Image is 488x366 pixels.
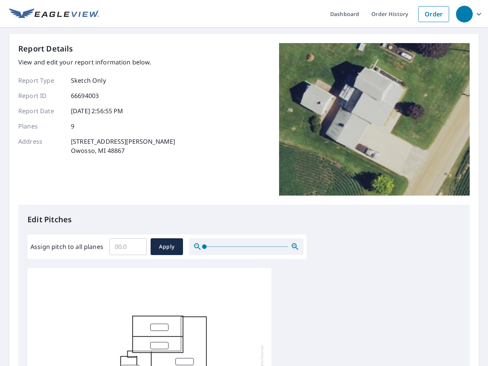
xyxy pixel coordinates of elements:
[18,58,175,67] p: View and edit your report information below.
[18,106,64,116] p: Report Date
[18,91,64,100] p: Report ID
[18,137,64,155] p: Address
[18,43,73,55] p: Report Details
[71,91,99,100] p: 66694003
[71,106,124,116] p: [DATE] 2:56:55 PM
[9,8,99,20] img: EV Logo
[30,242,103,251] label: Assign pitch to all planes
[71,137,175,155] p: [STREET_ADDRESS][PERSON_NAME] Owosso, MI 48867
[71,76,106,85] p: Sketch Only
[418,6,449,22] a: Order
[157,242,177,252] span: Apply
[151,238,183,255] button: Apply
[109,236,147,257] input: 00.0
[71,122,74,131] p: 9
[27,214,461,225] p: Edit Pitches
[279,43,470,196] img: Top image
[18,76,64,85] p: Report Type
[18,122,64,131] p: Planes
